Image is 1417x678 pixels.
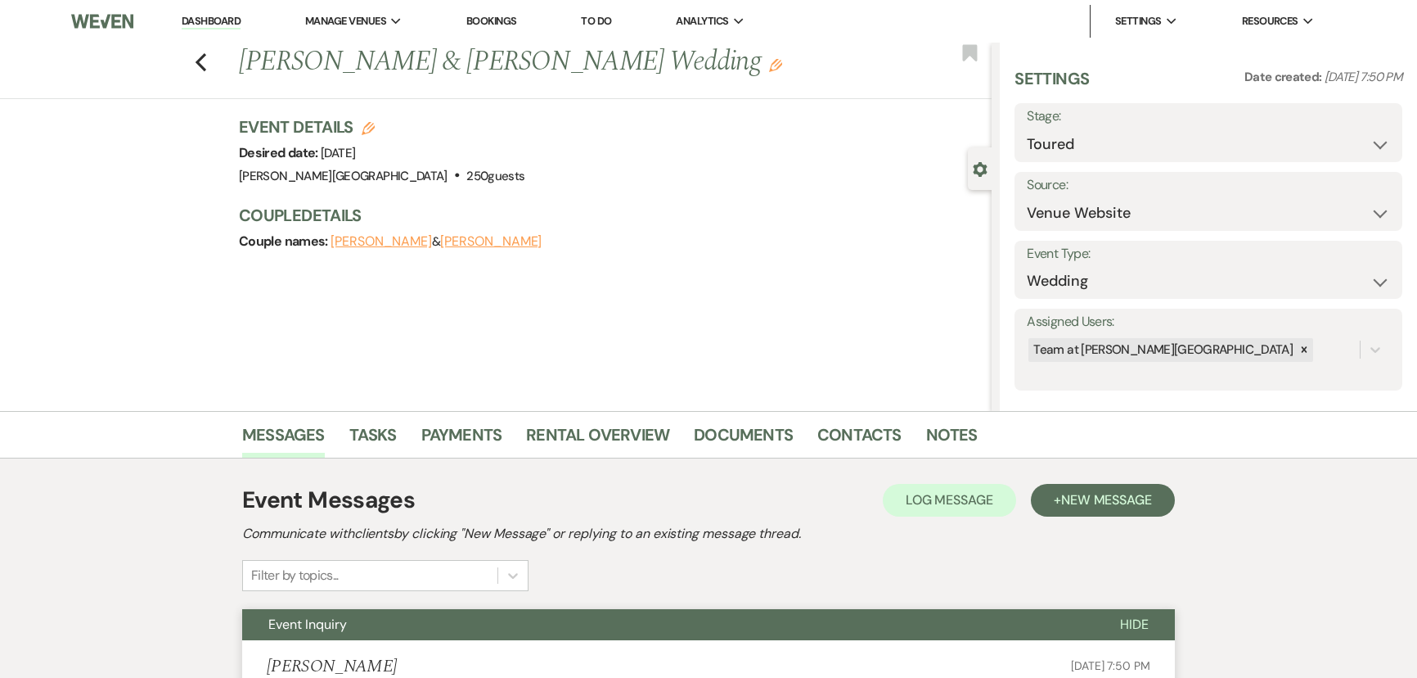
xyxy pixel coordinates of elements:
[421,422,502,458] a: Payments
[239,233,331,250] span: Couple names:
[239,168,448,184] span: [PERSON_NAME][GEOGRAPHIC_DATA]
[581,14,611,28] a: To Do
[305,13,386,29] span: Manage Venues
[1028,338,1295,362] div: Team at [PERSON_NAME][GEOGRAPHIC_DATA]
[694,422,793,458] a: Documents
[331,235,432,248] button: [PERSON_NAME]
[239,43,834,82] h1: [PERSON_NAME] & [PERSON_NAME] Wedding
[242,483,415,518] h1: Event Messages
[1027,105,1390,129] label: Stage:
[466,14,517,28] a: Bookings
[1244,69,1325,85] span: Date created:
[242,524,1175,544] h2: Communicate with clients by clicking "New Message" or replying to an existing message thread.
[1120,616,1149,633] span: Hide
[466,168,524,184] span: 250 guests
[182,14,241,29] a: Dashboard
[926,422,978,458] a: Notes
[1325,69,1402,85] span: [DATE] 7:50 PM
[267,657,397,677] h5: [PERSON_NAME]
[1061,491,1152,508] span: New Message
[1242,13,1298,29] span: Resources
[1027,310,1390,334] label: Assigned Users:
[1027,174,1390,197] label: Source:
[1094,609,1175,640] button: Hide
[1031,484,1175,517] button: +New Message
[440,235,542,248] button: [PERSON_NAME]
[769,57,782,72] button: Edit
[817,422,902,458] a: Contacts
[242,609,1094,640] button: Event Inquiry
[349,422,397,458] a: Tasks
[71,4,133,38] img: Weven Logo
[883,484,1016,517] button: Log Message
[676,13,728,29] span: Analytics
[526,422,669,458] a: Rental Overview
[239,204,975,227] h3: Couple Details
[239,115,524,138] h3: Event Details
[242,422,325,458] a: Messages
[331,233,542,250] span: &
[321,145,355,161] span: [DATE]
[268,616,347,633] span: Event Inquiry
[251,566,339,585] div: Filter by topics...
[1014,67,1089,103] h3: Settings
[906,491,993,508] span: Log Message
[1027,242,1390,266] label: Event Type:
[1115,13,1162,29] span: Settings
[1071,658,1150,673] span: [DATE] 7:50 PM
[973,160,987,176] button: Close lead details
[239,144,321,161] span: Desired date:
